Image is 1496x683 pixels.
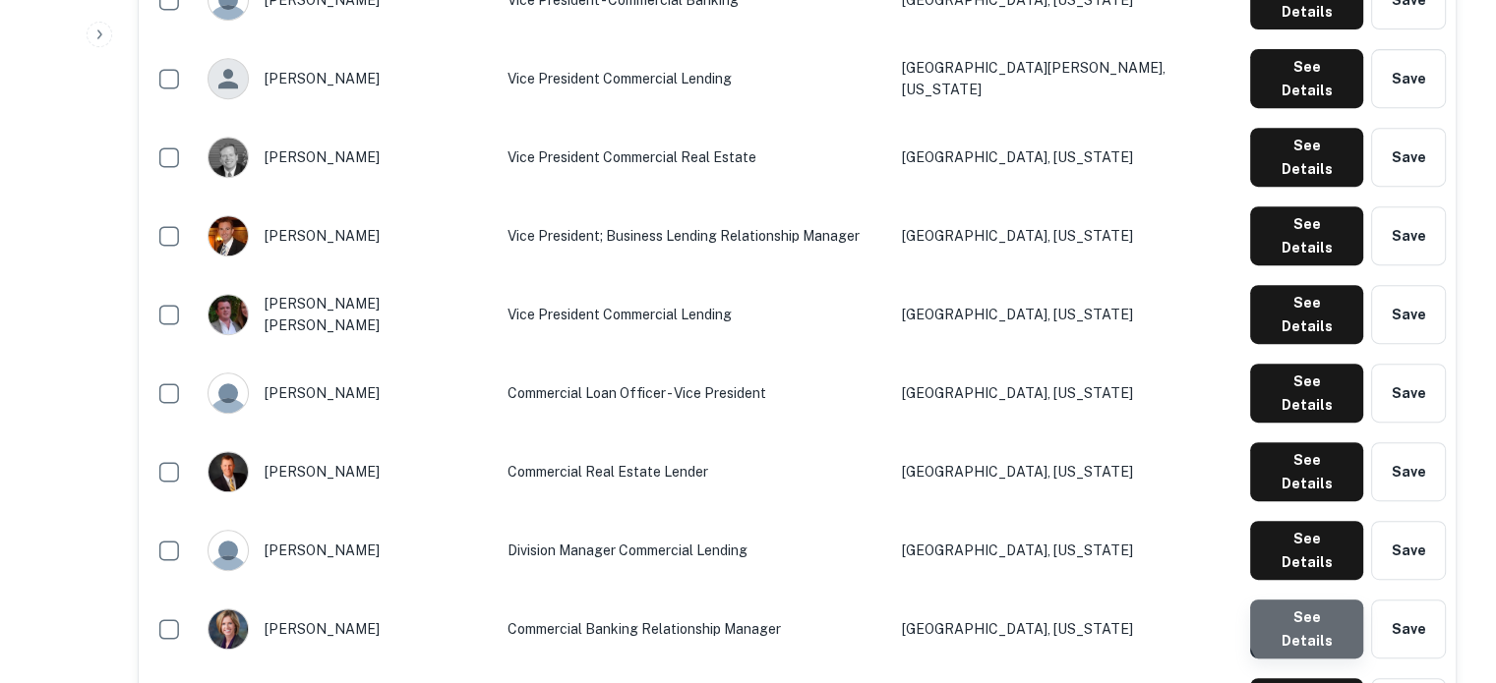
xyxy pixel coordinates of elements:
button: See Details [1250,599,1363,658]
div: [PERSON_NAME] [208,58,488,99]
div: [PERSON_NAME] [208,608,488,650]
img: 1517674883959 [209,609,248,649]
img: 9c8pery4andzj6ohjkjp54ma2 [209,373,248,413]
button: See Details [1250,364,1363,423]
img: 1617121548427 [209,452,248,491]
td: [GEOGRAPHIC_DATA], [US_STATE] [892,590,1241,668]
td: Vice President; Business Lending Relationship Manager [498,197,892,275]
button: Save [1371,521,1446,580]
button: See Details [1250,442,1363,501]
td: [GEOGRAPHIC_DATA], [US_STATE] [892,432,1241,511]
td: Commercial Banking Relationship Manager [498,590,892,668]
iframe: Chat Widget [1398,526,1496,620]
button: Save [1371,206,1446,265]
div: [PERSON_NAME] [208,530,488,571]
td: [GEOGRAPHIC_DATA], [US_STATE] [892,511,1241,590]
button: See Details [1250,285,1363,344]
div: [PERSON_NAME] [PERSON_NAME] [208,293,488,336]
td: Vice President Commercial Real Estate [498,118,892,197]
img: 9c8pery4andzj6ohjkjp54ma2 [209,531,248,570]
td: Vice President Commercial Lending [498,39,892,118]
img: 1520540955726 [209,138,248,177]
div: [PERSON_NAME] [208,215,488,256]
td: [GEOGRAPHIC_DATA][PERSON_NAME], [US_STATE] [892,39,1241,118]
button: Save [1371,599,1446,658]
td: [GEOGRAPHIC_DATA], [US_STATE] [892,197,1241,275]
button: See Details [1250,206,1363,265]
button: Save [1371,285,1446,344]
td: Division Manager Commercial Lending [498,511,892,590]
img: 1517000987350 [209,295,248,334]
td: [GEOGRAPHIC_DATA], [US_STATE] [892,118,1241,197]
button: See Details [1250,49,1363,108]
button: Save [1371,442,1446,501]
button: See Details [1250,521,1363,580]
div: [PERSON_NAME] [208,451,488,492]
td: [GEOGRAPHIC_DATA], [US_STATE] [892,275,1241,354]
td: Vice President Commercial Lending [498,275,892,354]
button: Save [1371,364,1446,423]
td: commercial loan officer - vice president [498,354,892,432]
button: Save [1371,128,1446,187]
div: [PERSON_NAME] [208,372,488,414]
button: See Details [1250,128,1363,187]
div: [PERSON_NAME] [208,137,488,178]
td: Commercial Real Estate Lender [498,432,892,511]
img: 1516251778226 [209,216,248,256]
td: [GEOGRAPHIC_DATA], [US_STATE] [892,354,1241,432]
button: Save [1371,49,1446,108]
